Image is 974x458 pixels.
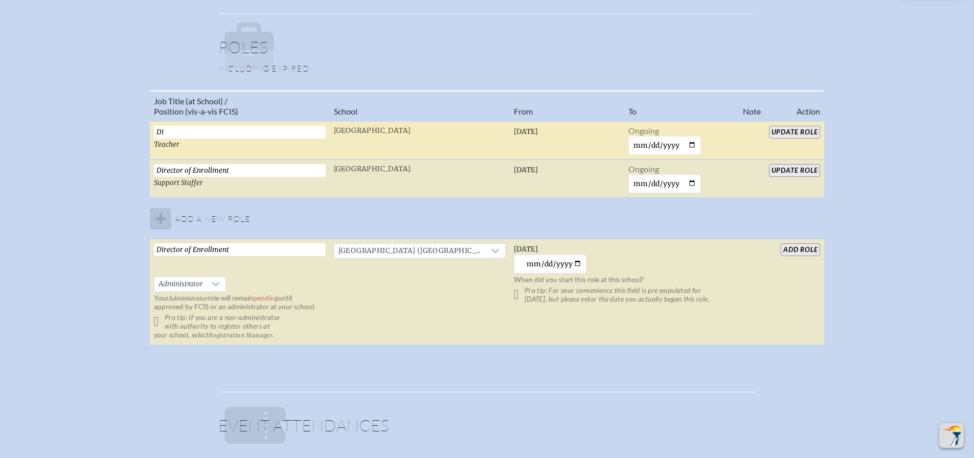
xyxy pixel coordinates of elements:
[628,164,659,174] span: Ongoing
[514,245,538,254] span: [DATE]
[154,313,326,339] p: Pro tip: If you are a non-administrator with authority to register others at your school, select .
[628,126,659,135] span: Ongoing
[514,166,538,174] span: [DATE]
[510,91,624,121] th: From
[169,295,208,302] span: Administrator
[514,276,735,284] p: When did you start this role at this school?
[334,126,411,135] span: [GEOGRAPHIC_DATA]
[154,164,326,177] input: Eg, Science Teacher, 5th Grade
[150,91,330,121] th: Job Title (at School) / Position (vis-a-vis FCIS)
[218,63,756,74] p: Including expired
[209,332,273,339] span: Registration Manager
[218,417,756,442] h1: Event Attendances
[154,140,179,149] span: Teacher
[154,294,326,311] p: Your role will remain until approved by FCIS or an administrator at your school.
[334,165,411,173] span: [GEOGRAPHIC_DATA]
[154,277,207,291] span: Administrator
[154,126,326,139] input: Eg, Science Teacher, 5th Grade
[154,178,203,187] span: Support Staffer
[739,91,765,121] th: Note
[624,91,739,121] th: To
[253,294,278,302] span: pending
[154,243,326,256] input: Job Title, eg, Science Teacher, 5th Grade
[781,243,820,256] input: add Role
[769,164,821,177] input: Update Role
[769,126,821,139] input: Update Role
[939,423,964,448] button: Scroll Top
[330,91,510,121] th: School
[941,425,962,446] img: To the top
[514,127,538,136] span: [DATE]
[218,39,756,63] h1: Roles
[765,91,825,121] th: Action
[334,244,486,258] span: Holy Trinity Episcopal Academy (Melbourne)
[514,286,735,304] p: Pro tip: For your convenience this field is pre-populated for [DATE], but please enter the date y...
